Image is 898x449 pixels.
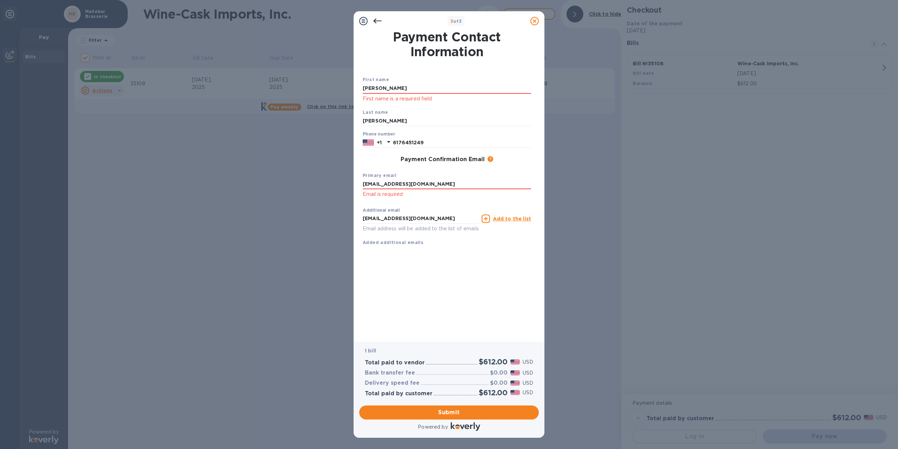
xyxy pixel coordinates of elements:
h3: Total paid to vendor [365,359,425,366]
img: Logo [451,422,480,431]
h3: Bank transfer fee [365,370,415,376]
span: 3 [450,19,453,24]
label: Additional email [363,208,400,212]
p: USD [523,389,533,396]
input: Enter your last name [363,116,531,126]
img: US [363,139,374,146]
input: Enter your primary name [363,179,531,190]
input: Enter your first name [363,83,531,94]
h2: $612.00 [479,357,508,366]
p: Powered by [418,423,448,431]
img: USD [510,381,520,385]
h3: Payment Confirmation Email [401,156,485,163]
button: Submit [359,405,539,420]
b: Added additional emails [363,240,423,245]
label: Phone number [363,132,395,137]
u: Add to the list [493,216,531,222]
b: First name [363,77,389,82]
h3: $0.00 [490,370,508,376]
img: USD [510,390,520,395]
input: Enter additional email [363,213,479,224]
h2: $612.00 [479,388,508,397]
p: USD [523,379,533,387]
span: Submit [365,408,533,417]
p: USD [523,358,533,366]
b: Last name [363,110,388,115]
h3: Total paid by customer [365,390,433,397]
h3: $0.00 [490,380,508,387]
img: USD [510,370,520,375]
b: of 3 [450,19,462,24]
b: 1 bill [365,348,376,354]
b: Primary email [363,173,396,178]
p: First name is a required field [363,95,531,103]
p: Email address will be added to the list of emails [363,225,479,233]
img: USD [510,359,520,364]
p: Email is required [363,190,531,198]
input: Enter your phone number [393,137,531,148]
h1: Payment Contact Information [363,29,531,59]
h3: Delivery speed fee [365,380,420,387]
p: USD [523,369,533,377]
p: +1 [377,139,382,146]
